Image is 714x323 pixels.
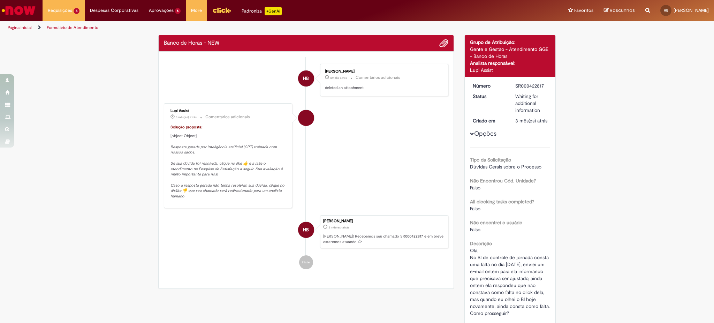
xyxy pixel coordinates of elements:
ul: Histórico de tíquete [164,57,448,277]
small: Comentários adicionais [205,114,250,120]
button: Adicionar anexos [439,39,448,48]
dt: Número [468,82,510,89]
img: click_logo_yellow_360x200.png [212,5,231,15]
div: Padroniza [242,7,282,15]
span: [PERSON_NAME] [674,7,709,13]
span: Falso [470,226,480,233]
div: Henrique De Lima Borges [298,222,314,238]
a: Formulário de Atendimento [47,25,98,30]
b: Não encontrei o usuário [470,219,522,226]
dt: Criado em [468,117,510,124]
span: 3 mês(es) atrás [515,118,547,124]
img: ServiceNow [1,3,37,17]
span: Aprovações [149,7,174,14]
span: Despesas Corporativas [90,7,138,14]
b: Tipo da Solicitação [470,157,511,163]
a: Página inicial [8,25,32,30]
div: [PERSON_NAME] [323,219,445,223]
span: HB [303,221,309,238]
time: 03/07/2025 11:19:21 [328,225,349,230]
p: deleted an attachment [325,85,441,91]
span: 6 [175,8,181,14]
div: Grupo de Atribuição: [470,39,550,46]
span: HB [303,70,309,87]
div: [PERSON_NAME] [325,69,441,74]
div: Analista responsável: [470,60,550,67]
time: 29/09/2025 11:55:33 [330,76,347,80]
dt: Status [468,93,510,100]
span: 3 mês(es) atrás [176,115,197,119]
div: Henrique De Lima Borges [298,70,314,87]
p: [object Object] [170,125,287,199]
ul: Trilhas de página [5,21,471,34]
font: Solução proposta: [170,125,203,130]
p: +GenAi [265,7,282,15]
div: Waiting for additional information [515,93,548,114]
span: More [191,7,202,14]
span: 4 [74,8,79,14]
span: HB [664,8,668,13]
time: 03/07/2025 11:20:14 [176,115,197,119]
span: Rascunhos [610,7,635,14]
span: Favoritos [574,7,593,14]
h2: Banco de Horas - NEW Histórico de tíquete [164,40,219,46]
div: Gente e Gestão - Atendimento GGE - Banco de Horas [470,46,550,60]
div: SR000422817 [515,82,548,89]
b: Não Encontrou Cód. Unidade? [470,178,536,184]
div: Lupi Assist [298,110,314,126]
span: Requisições [48,7,72,14]
span: Olá, No BI de controle de jornada consta uma falta no dia [DATE], enviei um e-mail ontem para ela... [470,247,551,316]
span: Falso [470,205,480,212]
div: Lupi Assist [170,109,287,113]
time: 03/07/2025 11:19:21 [515,118,547,124]
span: Dúvidas Gerais sobre o Processo [470,164,541,170]
em: Resposta gerada por inteligência artificial (GPT) treinada com nossos dados. Se sua dúvida foi re... [170,144,286,199]
div: 03/07/2025 11:19:21 [515,117,548,124]
div: Lupi Assist [470,67,550,74]
small: Comentários adicionais [356,75,400,81]
span: um dia atrás [330,76,347,80]
b: Descrição [470,240,492,247]
p: [PERSON_NAME]! Recebemos seu chamado SR000422817 e em breve estaremos atuando. [323,234,445,245]
a: Rascunhos [604,7,635,14]
span: Falso [470,185,480,191]
span: 3 mês(es) atrás [328,225,349,230]
b: All clocking tasks completed? [470,198,534,205]
li: Henrique De Lima Borges [164,215,448,249]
